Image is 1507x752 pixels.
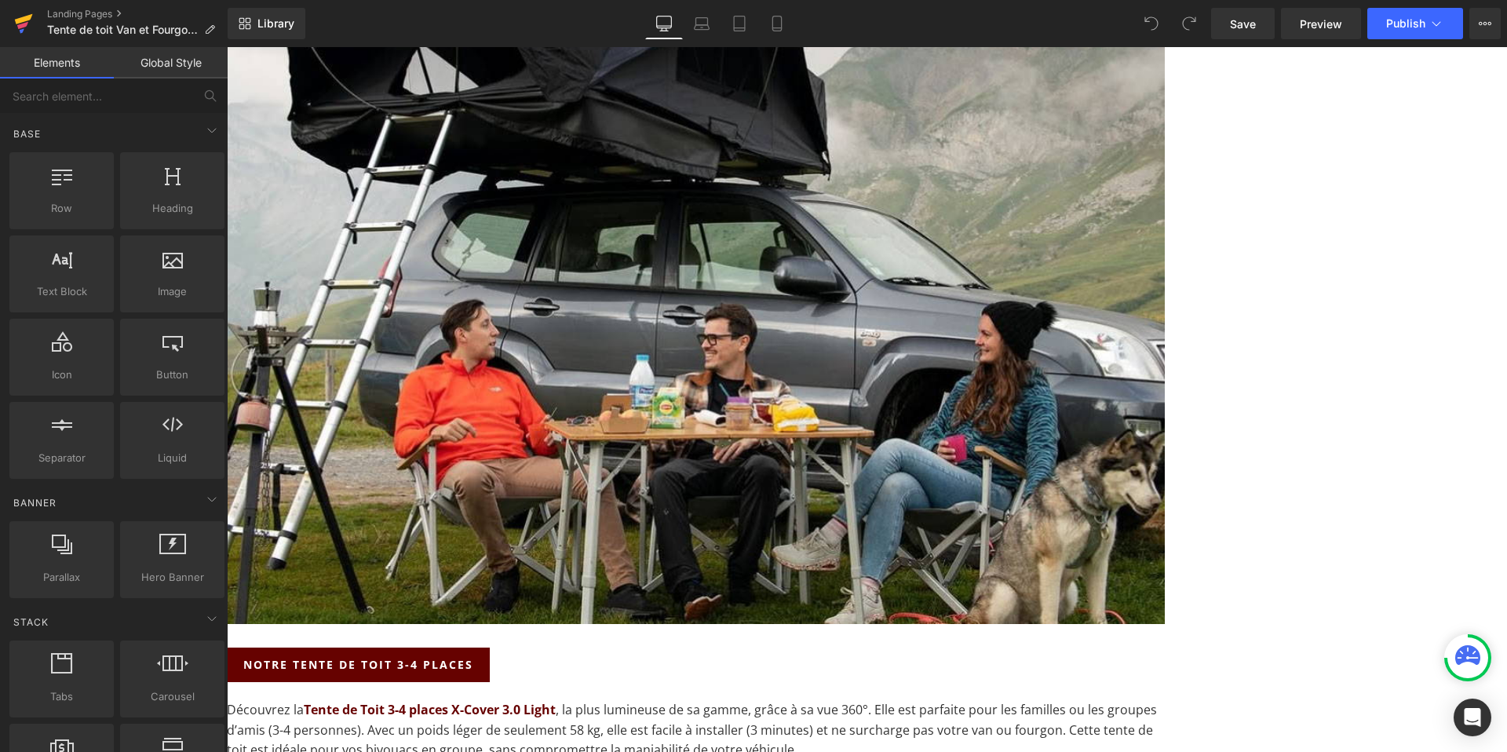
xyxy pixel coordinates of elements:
span: Preview [1300,16,1342,32]
a: Tablet [721,8,758,39]
span: Row [14,200,109,217]
a: Global Style [114,47,228,78]
span: Text Block [14,283,109,300]
span: Button [125,367,220,383]
button: Undo [1136,8,1167,39]
span: Tente de toit Van et Fourgon - iKamper [47,24,198,36]
span: Hero Banner [125,569,220,586]
a: Preview [1281,8,1361,39]
span: Icon [14,367,109,383]
a: New Library [228,8,305,39]
a: Mobile [758,8,796,39]
span: Liquid [125,450,220,466]
div: Open Intercom Messenger [1454,699,1491,736]
span: Banner [12,495,58,510]
span: Notre tente de toit 3-4 places [16,611,246,625]
button: Redo [1173,8,1205,39]
span: Heading [125,200,220,217]
span: Stack [12,615,50,630]
span: Image [125,283,220,300]
span: Base [12,126,42,141]
a: Landing Pages [47,8,228,20]
a: Tente de Toit 3-4 places X-Cover 3.0 Light [77,654,329,671]
span: Parallax [14,569,109,586]
span: Tabs [14,688,109,705]
span: Save [1230,16,1256,32]
button: More [1469,8,1501,39]
span: Publish [1386,17,1425,30]
a: Laptop [683,8,721,39]
a: Desktop [645,8,683,39]
span: Separator [14,450,109,466]
span: Carousel [125,688,220,705]
span: Library [257,16,294,31]
button: Publish [1367,8,1463,39]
